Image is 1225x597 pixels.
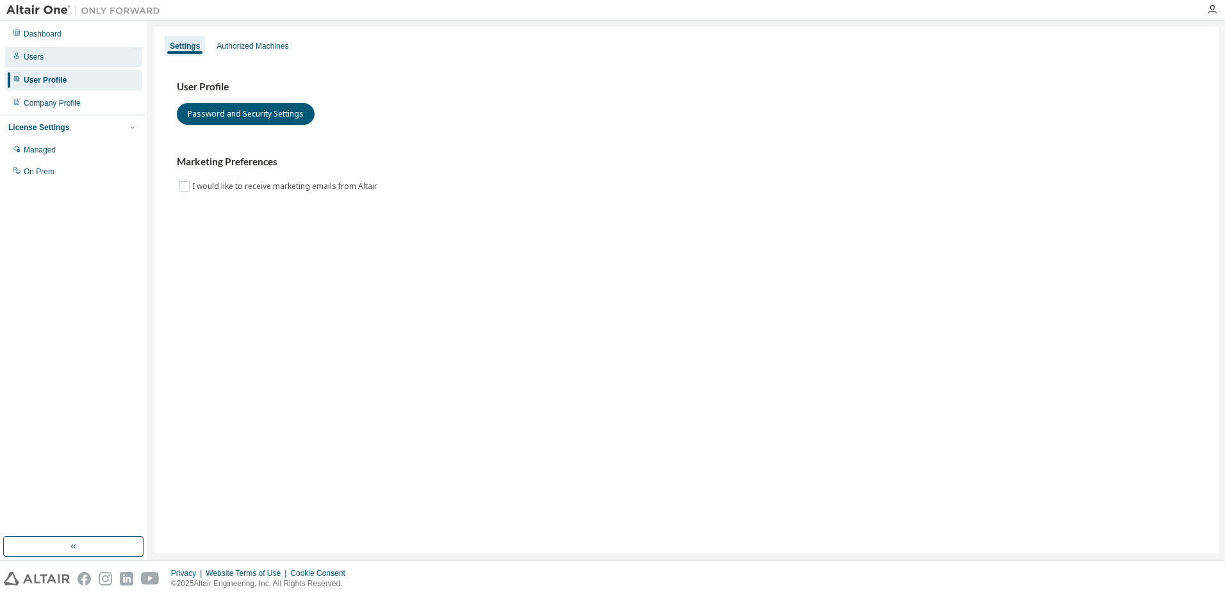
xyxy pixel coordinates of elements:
div: Managed [24,145,56,155]
p: © 2025 Altair Engineering, Inc. All Rights Reserved. [171,578,353,589]
h3: Marketing Preferences [177,156,1196,168]
label: I would like to receive marketing emails from Altair [192,179,380,194]
div: Cookie Consent [290,568,352,578]
img: youtube.svg [141,572,160,585]
div: Privacy [171,568,206,578]
div: On Prem [24,167,54,177]
button: Password and Security Settings [177,103,315,125]
div: License Settings [8,122,69,133]
img: facebook.svg [78,572,91,585]
div: Dashboard [24,29,62,39]
div: Website Terms of Use [206,568,290,578]
img: linkedin.svg [120,572,133,585]
img: Altair One [6,4,167,17]
div: Users [24,52,44,62]
div: User Profile [24,75,67,85]
img: instagram.svg [99,572,112,585]
div: Company Profile [24,98,81,108]
div: Authorized Machines [217,41,288,51]
h3: User Profile [177,81,1196,94]
div: Settings [170,41,200,51]
img: altair_logo.svg [4,572,70,585]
